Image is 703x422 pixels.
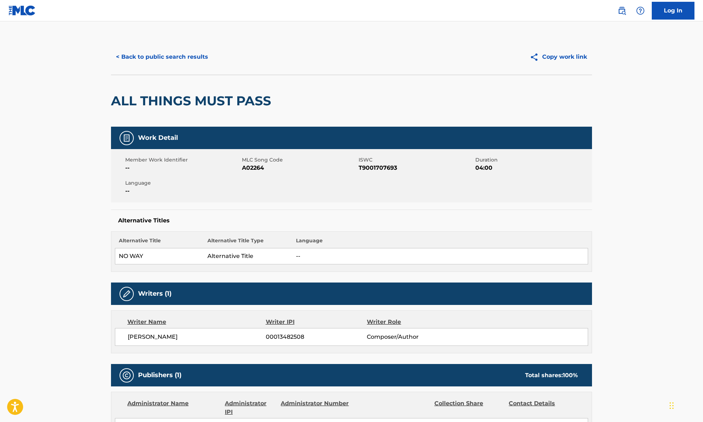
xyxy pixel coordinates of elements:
td: NO WAY [115,248,204,264]
div: Administrator Name [127,399,220,416]
div: Writer Name [127,318,266,326]
div: Help [633,4,647,18]
h5: Publishers (1) [138,371,181,379]
td: -- [292,248,588,264]
th: Language [292,237,588,248]
th: Alternative Title [115,237,204,248]
td: Alternative Title [204,248,292,264]
a: Public Search [615,4,629,18]
span: -- [125,164,240,172]
h2: ALL THINGS MUST PASS [111,93,275,109]
th: Alternative Title Type [204,237,292,248]
img: Copy work link [530,53,542,62]
div: Writer Role [367,318,459,326]
button: < Back to public search results [111,48,213,66]
span: 00013482508 [266,333,367,341]
iframe: Chat Widget [667,388,703,422]
span: Language [125,179,240,187]
h5: Alternative Titles [118,217,585,224]
span: Duration [475,156,590,164]
div: Contact Details [509,399,578,416]
img: Writers [122,290,131,298]
img: Publishers [122,371,131,380]
span: [PERSON_NAME] [128,333,266,341]
img: search [618,6,626,15]
span: T9001707693 [359,164,474,172]
span: ISWC [359,156,474,164]
img: MLC Logo [9,5,36,16]
span: 100 % [563,372,578,379]
span: -- [125,187,240,195]
a: Log In [652,2,694,20]
h5: Writers (1) [138,290,171,298]
span: A02264 [242,164,357,172]
h5: Work Detail [138,134,178,142]
div: Total shares: [525,371,578,380]
div: Administrator IPI [225,399,275,416]
div: Administrator Number [281,399,350,416]
img: Work Detail [122,134,131,142]
button: Copy work link [525,48,592,66]
span: 04:00 [475,164,590,172]
img: help [636,6,645,15]
div: Collection Share [434,399,503,416]
span: MLC Song Code [242,156,357,164]
span: Composer/Author [367,333,459,341]
span: Member Work Identifier [125,156,240,164]
div: Drag [670,395,674,416]
div: Writer IPI [266,318,367,326]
